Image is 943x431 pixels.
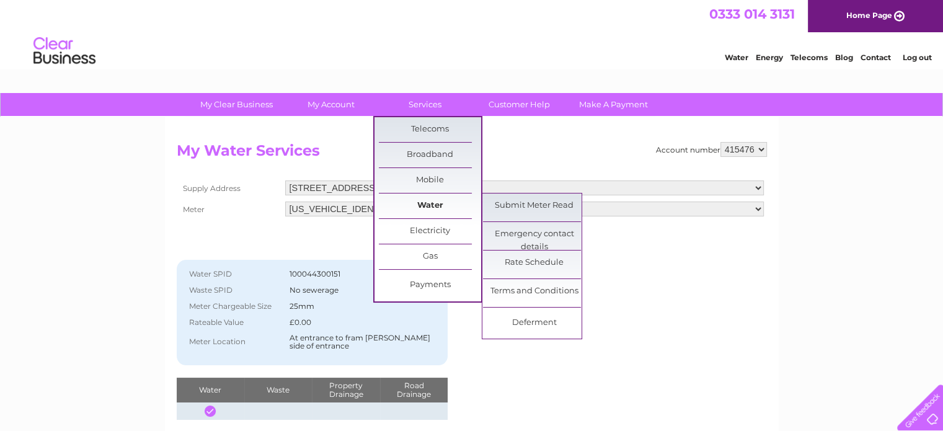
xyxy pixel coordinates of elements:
td: 25mm [286,298,442,314]
a: Payments [379,273,481,298]
a: Water [379,193,481,218]
a: Terms and Conditions [483,279,585,304]
a: Rate Schedule [483,251,585,275]
a: Telecoms [790,53,828,62]
td: 100044300151 [286,266,442,282]
a: Mobile [379,168,481,193]
td: At entrance to fram [PERSON_NAME] side of entrance [286,331,442,354]
a: Services [374,93,476,116]
div: Clear Business is a trading name of Verastar Limited (registered in [GEOGRAPHIC_DATA] No. 3667643... [179,7,765,60]
td: No sewerage [286,282,442,298]
a: Gas [379,244,481,269]
a: 0333 014 3131 [709,6,795,22]
a: Customer Help [468,93,570,116]
a: Emergency contact details [483,222,585,247]
a: Make A Payment [562,93,665,116]
a: Blog [835,53,853,62]
img: logo.png [33,32,96,70]
th: Property Drainage [312,378,379,402]
div: Account number [656,142,767,157]
th: Waste [244,378,312,402]
td: £0.00 [286,314,442,331]
th: Meter [177,198,282,220]
th: Supply Address [177,177,282,198]
th: Road Drainage [380,378,448,402]
th: Water SPID [183,266,286,282]
a: Broadband [379,143,481,167]
a: My Clear Business [185,93,288,116]
a: Contact [861,53,891,62]
th: Meter Location [183,331,286,354]
h2: My Water Services [177,142,767,166]
a: Log out [902,53,931,62]
th: Water [177,378,244,402]
th: Waste SPID [183,282,286,298]
th: Rateable Value [183,314,286,331]
a: Deferment [483,311,585,335]
a: Energy [756,53,783,62]
th: Meter Chargeable Size [183,298,286,314]
a: Telecoms [379,117,481,142]
a: Water [725,53,748,62]
a: Submit Meter Read [483,193,585,218]
a: Electricity [379,219,481,244]
a: My Account [280,93,382,116]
